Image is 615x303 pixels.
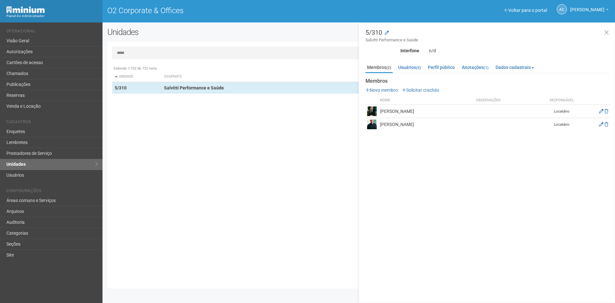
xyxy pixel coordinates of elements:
[6,6,45,13] img: Minium
[416,65,421,70] small: (5)
[6,29,98,36] li: Operacional
[6,120,98,126] li: Cadastros
[367,120,377,129] img: user.png
[402,88,439,93] a: Solicitar crachás
[460,63,490,72] a: Anotações(1)
[570,1,604,12] span: Ana Carla de Carvalho Silva
[546,118,578,131] td: Locatário
[378,105,474,118] td: [PERSON_NAME]
[424,48,615,54] div: n/d
[365,37,610,43] small: Salvitti Performance e Saúde
[494,63,536,72] a: Dados cadastrais
[115,85,127,90] strong: 5/310
[365,29,610,43] h3: 5/310
[107,6,354,15] h1: O2 Corporate & Offices
[161,72,362,82] th: Ocupante: activate to sort column ascending
[599,109,603,114] a: Editar membro
[570,8,609,13] a: [PERSON_NAME]
[112,66,605,72] div: Exibindo 1-732 de 732 itens
[386,65,391,70] small: (2)
[604,109,608,114] a: Excluir membro
[397,63,422,72] a: Usuários(5)
[474,96,546,105] th: Observações
[107,27,311,37] h2: Unidades
[367,106,377,116] img: user.png
[6,189,98,195] li: Configurações
[365,88,398,93] a: Novo membro
[426,63,456,72] a: Perfil público
[164,85,224,90] strong: Salvitti Performance e Saúde
[6,13,98,19] div: Painel do Administrador
[546,96,578,105] th: Responsável
[378,118,474,131] td: [PERSON_NAME]
[361,48,424,54] div: Interfone
[378,96,474,105] th: Nome
[365,63,393,73] a: Membros(2)
[112,72,161,82] th: Unidade: activate to sort column descending
[599,122,603,127] a: Editar membro
[604,122,608,127] a: Excluir membro
[484,65,488,70] small: (1)
[385,30,389,36] a: Modificar a unidade
[557,4,567,14] a: AC
[546,105,578,118] td: Locatário
[365,78,610,84] strong: Membros
[504,8,547,13] a: Voltar para o portal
